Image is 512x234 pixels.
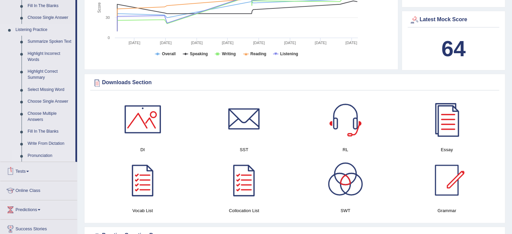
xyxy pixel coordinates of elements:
[190,52,208,56] tspan: Speaking
[197,146,291,153] h4: SST
[197,207,291,214] h4: Collocation List
[106,15,110,20] text: 30
[284,41,296,45] tspan: [DATE]
[162,52,176,56] tspan: Overall
[108,36,110,40] text: 0
[253,41,265,45] tspan: [DATE]
[95,207,190,214] h4: Vocab List
[25,48,75,66] a: Highlight Incorrect Words
[222,41,234,45] tspan: [DATE]
[160,41,172,45] tspan: [DATE]
[345,41,357,45] tspan: [DATE]
[25,138,75,150] a: Write From Dictation
[298,207,393,214] h4: SWT
[0,162,77,179] a: Tests
[315,41,327,45] tspan: [DATE]
[25,36,75,48] a: Summarize Spoken Text
[280,52,298,56] tspan: Listening
[222,52,236,56] tspan: Writing
[25,150,75,162] a: Pronunciation
[25,66,75,83] a: Highlight Correct Summary
[92,78,498,88] div: Downloads Section
[298,146,393,153] h4: RL
[97,2,102,13] tspan: Score
[400,207,494,214] h4: Grammar
[25,96,75,108] a: Choose Single Answer
[0,181,77,198] a: Online Class
[409,15,498,25] div: Latest Mock Score
[441,36,466,61] b: 64
[0,200,77,217] a: Predictions
[25,126,75,138] a: Fill In The Blanks
[191,41,203,45] tspan: [DATE]
[25,12,75,24] a: Choose Single Answer
[250,52,266,56] tspan: Reading
[400,146,494,153] h4: Essay
[129,41,140,45] tspan: [DATE]
[25,108,75,126] a: Choose Multiple Answers
[12,24,75,36] a: Listening Practice
[25,84,75,96] a: Select Missing Word
[95,146,190,153] h4: DI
